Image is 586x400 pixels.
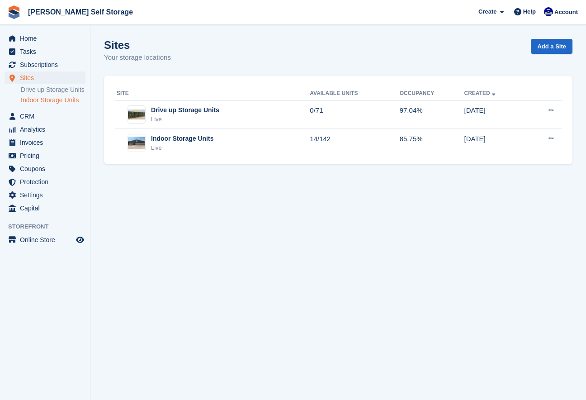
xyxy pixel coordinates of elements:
[400,129,464,157] td: 85.75%
[151,134,213,143] div: Indoor Storage Units
[21,86,85,94] a: Drive up Storage Units
[5,71,85,84] a: menu
[8,222,90,231] span: Storefront
[75,234,85,245] a: Preview store
[5,149,85,162] a: menu
[20,58,74,71] span: Subscriptions
[464,90,497,96] a: Created
[554,8,578,17] span: Account
[523,7,536,16] span: Help
[20,110,74,123] span: CRM
[20,162,74,175] span: Coupons
[5,123,85,136] a: menu
[531,39,572,54] a: Add a Site
[544,7,553,16] img: Justin Farthing
[5,110,85,123] a: menu
[310,86,399,101] th: Available Units
[5,162,85,175] a: menu
[151,105,219,115] div: Drive up Storage Units
[115,86,310,101] th: Site
[5,58,85,71] a: menu
[20,233,74,246] span: Online Store
[20,71,74,84] span: Sites
[128,110,145,119] img: Image of Drive up Storage Units site
[104,52,171,63] p: Your storage locations
[24,5,137,19] a: [PERSON_NAME] Self Storage
[20,202,74,214] span: Capital
[5,136,85,149] a: menu
[128,137,145,150] img: Image of Indoor Storage Units site
[5,45,85,58] a: menu
[310,129,399,157] td: 14/142
[20,136,74,149] span: Invoices
[151,115,219,124] div: Live
[20,176,74,188] span: Protection
[104,39,171,51] h1: Sites
[478,7,496,16] span: Create
[20,123,74,136] span: Analytics
[151,143,213,152] div: Live
[7,5,21,19] img: stora-icon-8386f47178a22dfd0bd8f6a31ec36ba5ce8667c1dd55bd0f319d3a0aa187defe.svg
[400,100,464,129] td: 97.04%
[5,176,85,188] a: menu
[5,202,85,214] a: menu
[5,189,85,201] a: menu
[20,45,74,58] span: Tasks
[20,149,74,162] span: Pricing
[5,233,85,246] a: menu
[464,129,526,157] td: [DATE]
[400,86,464,101] th: Occupancy
[20,32,74,45] span: Home
[20,189,74,201] span: Settings
[21,96,85,105] a: Indoor Storage Units
[5,32,85,45] a: menu
[310,100,399,129] td: 0/71
[464,100,526,129] td: [DATE]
